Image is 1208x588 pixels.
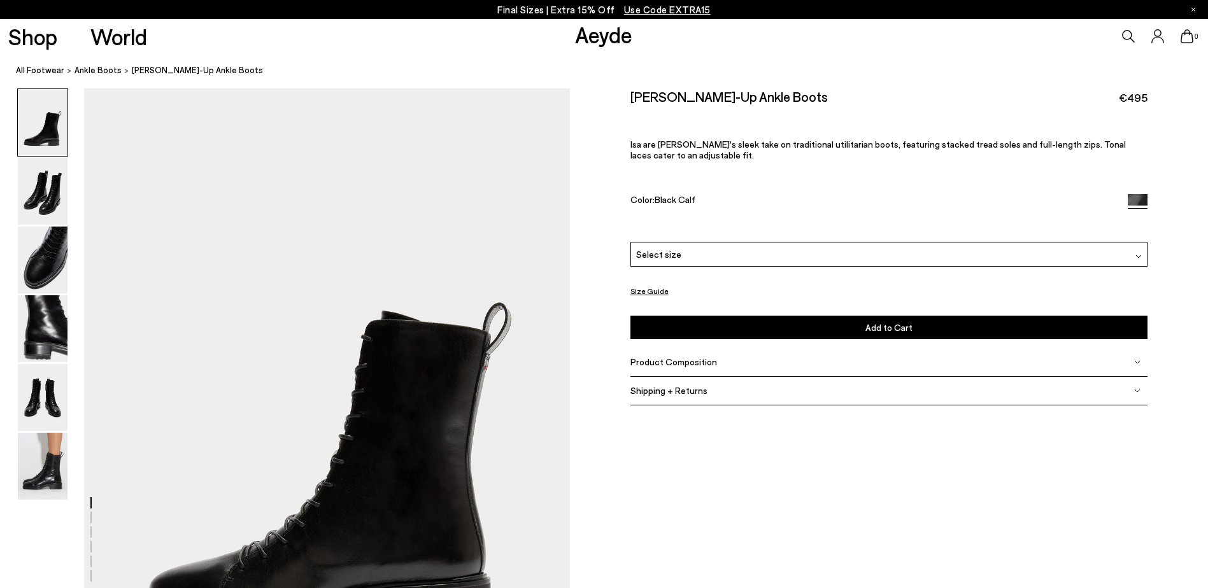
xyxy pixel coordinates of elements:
span: Select size [636,248,681,261]
span: Isa are [PERSON_NAME]'s sleek take on traditional utilitarian boots, featuring stacked tread sole... [630,139,1126,160]
span: Shipping + Returns [630,385,707,396]
img: Isa Lace-Up Ankle Boots - Image 2 [18,158,68,225]
span: €495 [1119,90,1148,106]
span: Navigate to /collections/ss25-final-sizes [624,4,711,15]
a: Aeyde [575,21,632,48]
p: Final Sizes | Extra 15% Off [497,2,711,18]
img: Isa Lace-Up Ankle Boots - Image 5 [18,364,68,431]
span: Ankle Boots [75,65,122,75]
img: Isa Lace-Up Ankle Boots - Image 1 [18,89,68,156]
span: Black Calf [655,194,695,205]
img: Isa Lace-Up Ankle Boots - Image 4 [18,295,68,362]
img: svg%3E [1135,253,1142,260]
img: Isa Lace-Up Ankle Boots - Image 3 [18,227,68,293]
img: svg%3E [1134,388,1140,394]
img: Isa Lace-Up Ankle Boots - Image 6 [18,433,68,500]
a: Ankle Boots [75,64,122,77]
button: Add to Cart [630,316,1148,339]
a: All Footwear [16,64,64,77]
h2: [PERSON_NAME]-Up Ankle Boots [630,88,828,104]
img: svg%3E [1134,359,1140,365]
a: World [90,25,147,48]
div: Color: [630,194,1111,209]
a: 0 [1181,29,1193,43]
span: [PERSON_NAME]-Up Ankle Boots [132,64,263,77]
span: 0 [1193,33,1200,40]
span: Product Composition [630,356,717,367]
nav: breadcrumb [16,53,1208,88]
span: Add to Cart [865,322,913,333]
a: Shop [8,25,57,48]
button: Size Guide [630,283,669,299]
